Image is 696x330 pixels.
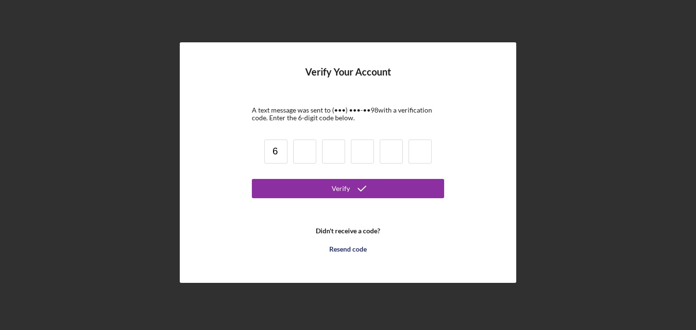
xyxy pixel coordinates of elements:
[329,240,367,259] div: Resend code
[252,240,444,259] button: Resend code
[252,106,444,122] div: A text message was sent to (•••) •••-•• 98 with a verification code. Enter the 6-digit code below.
[332,179,350,198] div: Verify
[305,66,391,92] h4: Verify Your Account
[316,227,380,235] b: Didn't receive a code?
[252,179,444,198] button: Verify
